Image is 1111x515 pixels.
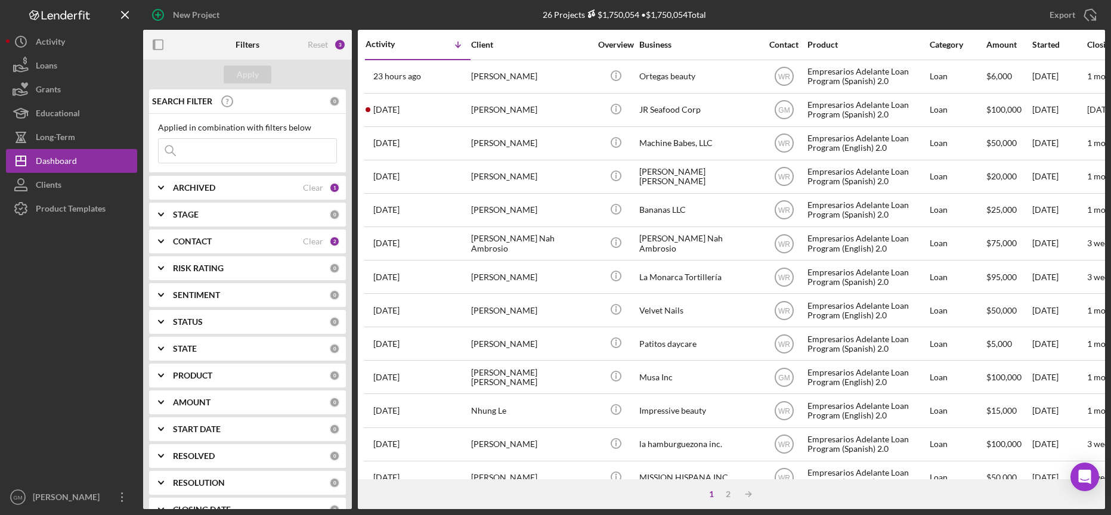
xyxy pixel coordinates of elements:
[329,209,340,220] div: 0
[329,263,340,274] div: 0
[329,182,340,193] div: 1
[639,462,759,494] div: MISSION HISPANA INC
[807,361,927,393] div: Empresarios Adelante Loan Program (English) 2.0
[373,339,400,349] time: 2025-08-26 21:42
[1032,462,1086,494] div: [DATE]
[173,344,197,353] b: STATE
[6,77,137,101] button: Grants
[329,424,340,435] div: 0
[471,395,590,426] div: Nhung Le
[639,61,759,92] div: Ortegas beauty
[807,128,927,159] div: Empresarios Adelante Loan Program (English) 2.0
[329,370,340,381] div: 0
[639,228,759,259] div: [PERSON_NAME] Nah Ambrosio
[778,340,790,348] text: WR
[6,30,137,54] button: Activity
[173,478,225,488] b: RESOLUTION
[986,305,1017,315] span: $50,000
[173,210,199,219] b: STAGE
[6,485,137,509] button: GM[PERSON_NAME]
[471,462,590,494] div: [PERSON_NAME]
[303,183,323,193] div: Clear
[807,61,927,92] div: Empresarios Adelante Loan Program (Spanish) 2.0
[639,261,759,293] div: La Monarca Tortillería
[366,39,418,49] div: Activity
[329,451,340,461] div: 0
[471,228,590,259] div: [PERSON_NAME] Nah Ambrosio
[373,306,400,315] time: 2025-08-27 23:06
[36,197,106,224] div: Product Templates
[639,40,759,49] div: Business
[224,66,271,83] button: Apply
[1032,161,1086,193] div: [DATE]
[703,489,720,499] div: 1
[930,361,985,393] div: Loan
[986,405,1017,415] span: $15,000
[778,240,790,248] text: WR
[329,477,340,488] div: 0
[1032,261,1086,293] div: [DATE]
[6,197,137,221] a: Product Templates
[329,343,340,354] div: 0
[639,328,759,359] div: Patitos daycare
[778,139,790,148] text: WR
[807,40,927,49] div: Product
[36,54,57,80] div: Loans
[6,149,137,173] button: Dashboard
[36,101,80,128] div: Educational
[173,317,203,327] b: STATUS
[807,328,927,359] div: Empresarios Adelante Loan Program (Spanish) 2.0
[986,339,1012,349] span: $5,000
[1032,40,1086,49] div: Started
[329,290,340,300] div: 0
[173,290,220,300] b: SENTIMENT
[173,371,212,380] b: PRODUCT
[329,96,340,107] div: 0
[807,94,927,126] div: Empresarios Adelante Loan Program (Spanish) 2.0
[807,228,927,259] div: Empresarios Adelante Loan Program (English) 2.0
[778,106,790,114] text: GM
[329,317,340,327] div: 0
[930,294,985,326] div: Loan
[1032,228,1086,259] div: [DATE]
[778,373,790,381] text: GM
[778,306,790,315] text: WR
[329,397,340,408] div: 0
[373,238,400,248] time: 2025-08-30 22:31
[930,328,985,359] div: Loan
[329,504,340,515] div: 0
[986,238,1017,248] span: $75,000
[1032,128,1086,159] div: [DATE]
[308,40,328,49] div: Reset
[778,273,790,281] text: WR
[807,429,927,460] div: Empresarios Adelante Loan Program (Spanish) 2.0
[1032,361,1086,393] div: [DATE]
[36,30,65,57] div: Activity
[471,61,590,92] div: [PERSON_NAME]
[6,125,137,149] a: Long-Term
[778,206,790,215] text: WR
[1070,463,1099,491] div: Open Intercom Messenger
[930,40,985,49] div: Category
[36,125,75,152] div: Long-Term
[1032,294,1086,326] div: [DATE]
[30,485,107,512] div: [PERSON_NAME]
[373,105,400,114] time: 2025-09-06 18:34
[36,149,77,176] div: Dashboard
[986,472,1017,482] span: $50,000
[930,462,985,494] div: Loan
[6,173,137,197] button: Clients
[237,66,259,83] div: Apply
[1038,3,1105,27] button: Export
[173,451,215,461] b: RESOLVED
[930,61,985,92] div: Loan
[471,194,590,226] div: [PERSON_NAME]
[471,161,590,193] div: [PERSON_NAME]
[373,473,400,482] time: 2025-08-12 19:41
[807,294,927,326] div: Empresarios Adelante Loan Program (English) 2.0
[930,429,985,460] div: Loan
[1032,194,1086,226] div: [DATE]
[639,429,759,460] div: la hamburguezona inc.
